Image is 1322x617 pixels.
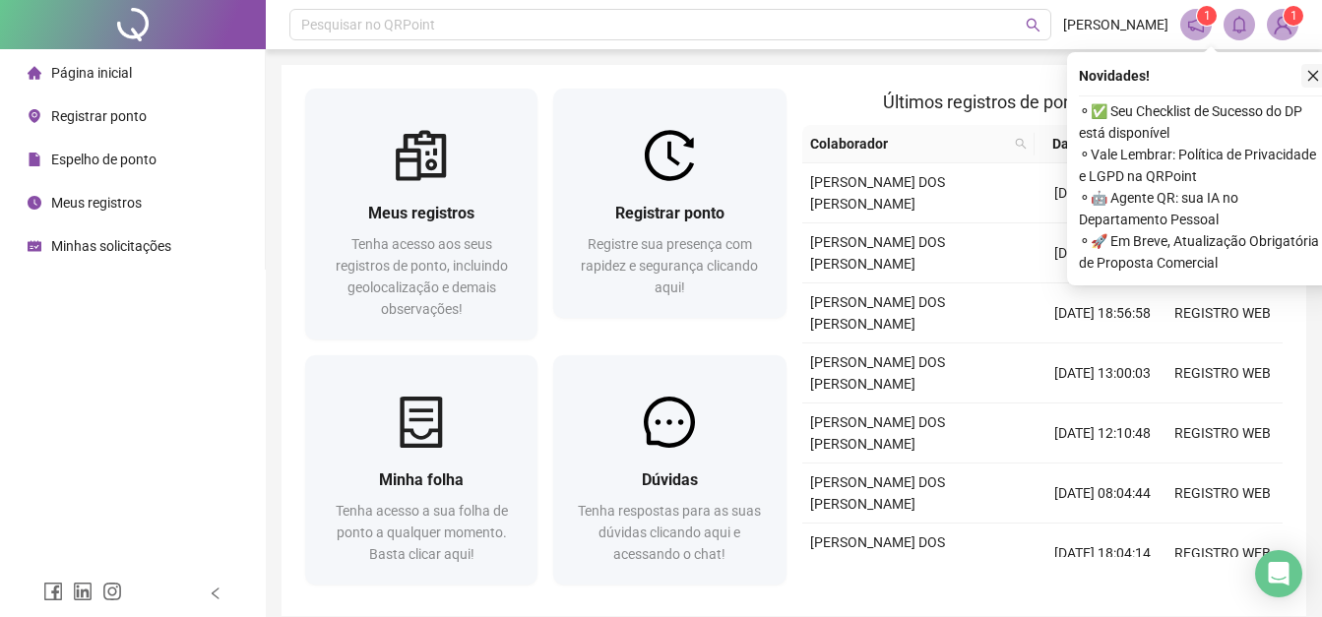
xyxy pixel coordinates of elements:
[1306,69,1320,83] span: close
[1230,16,1248,33] span: bell
[1163,403,1283,463] td: REGISTRO WEB
[43,582,63,601] span: facebook
[51,65,132,81] span: Página inicial
[1187,16,1205,33] span: notification
[28,196,41,210] span: clock-circle
[28,239,41,253] span: schedule
[1042,283,1163,343] td: [DATE] 18:56:58
[1042,163,1163,223] td: [DATE] 12:02:10
[28,109,41,123] span: environment
[1079,65,1150,87] span: Novidades !
[1042,133,1127,154] span: Data/Hora
[1163,524,1283,584] td: REGISTRO WEB
[51,195,142,211] span: Meus registros
[28,66,41,80] span: home
[336,236,508,317] span: Tenha acesso aos seus registros de ponto, incluindo geolocalização e demais observações!
[1042,463,1163,524] td: [DATE] 08:04:44
[51,238,171,254] span: Minhas solicitações
[1291,9,1297,23] span: 1
[1035,125,1151,163] th: Data/Hora
[51,152,157,167] span: Espelho de ponto
[1284,6,1303,26] sup: Atualize o seu contato no menu Meus Dados
[810,174,945,212] span: [PERSON_NAME] DOS [PERSON_NAME]
[1197,6,1217,26] sup: 1
[368,204,474,222] span: Meus registros
[642,470,698,489] span: Dúvidas
[1255,550,1302,597] div: Open Intercom Messenger
[1015,138,1027,150] span: search
[553,89,786,318] a: Registrar pontoRegistre sua presença com rapidez e segurança clicando aqui!
[581,236,758,295] span: Registre sua presença com rapidez e segurança clicando aqui!
[810,414,945,452] span: [PERSON_NAME] DOS [PERSON_NAME]
[810,534,945,572] span: [PERSON_NAME] DOS [PERSON_NAME]
[102,582,122,601] span: instagram
[810,133,1008,154] span: Colaborador
[1204,9,1211,23] span: 1
[810,474,945,512] span: [PERSON_NAME] DOS [PERSON_NAME]
[28,153,41,166] span: file
[1163,283,1283,343] td: REGISTRO WEB
[1268,10,1297,39] img: 94119
[1042,343,1163,403] td: [DATE] 13:00:03
[305,89,537,339] a: Meus registrosTenha acesso aos seus registros de ponto, incluindo geolocalização e demais observa...
[1063,14,1168,35] span: [PERSON_NAME]
[209,586,222,600] span: left
[305,355,537,585] a: Minha folhaTenha acesso a sua folha de ponto a qualquer momento. Basta clicar aqui!
[379,470,464,489] span: Minha folha
[1011,129,1031,158] span: search
[1042,524,1163,584] td: [DATE] 18:04:14
[883,92,1201,112] span: Últimos registros de ponto sincronizados
[1042,223,1163,283] td: [DATE] 08:09:47
[810,234,945,272] span: [PERSON_NAME] DOS [PERSON_NAME]
[73,582,93,601] span: linkedin
[1042,403,1163,463] td: [DATE] 12:10:48
[51,108,147,124] span: Registrar ponto
[1026,18,1040,32] span: search
[810,354,945,392] span: [PERSON_NAME] DOS [PERSON_NAME]
[1163,343,1283,403] td: REGISTRO WEB
[553,355,786,585] a: DúvidasTenha respostas para as suas dúvidas clicando aqui e acessando o chat!
[1163,463,1283,524] td: REGISTRO WEB
[336,503,508,562] span: Tenha acesso a sua folha de ponto a qualquer momento. Basta clicar aqui!
[578,503,761,562] span: Tenha respostas para as suas dúvidas clicando aqui e acessando o chat!
[615,204,724,222] span: Registrar ponto
[810,294,945,332] span: [PERSON_NAME] DOS [PERSON_NAME]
